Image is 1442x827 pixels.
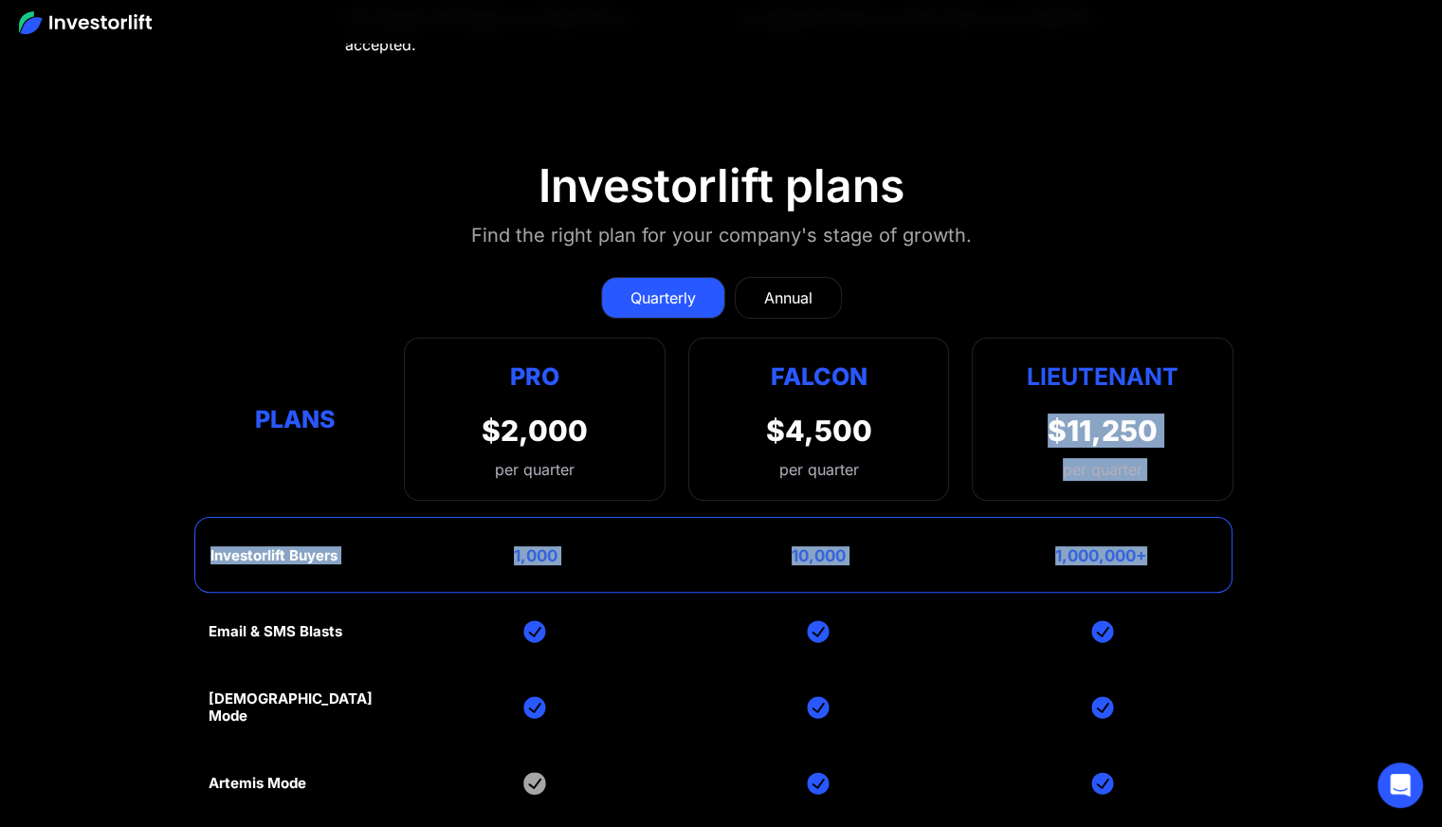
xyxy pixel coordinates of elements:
[1027,362,1178,391] strong: Lieutenant
[209,623,342,640] div: Email & SMS Blasts
[1378,763,1423,808] div: Open Intercom Messenger
[1055,546,1147,565] div: 1,000,000+
[482,458,588,481] div: per quarter
[792,546,846,565] div: 10,000
[1063,458,1142,481] div: per quarter
[482,358,588,395] div: Pro
[471,220,972,250] div: Find the right plan for your company's stage of growth.
[209,690,381,725] div: [DEMOGRAPHIC_DATA] Mode
[778,458,858,481] div: per quarter
[764,286,812,309] div: Annual
[210,547,338,564] div: Investorlift Buyers
[514,546,557,565] div: 1,000
[1048,413,1158,448] div: $11,250
[630,286,696,309] div: Quarterly
[765,413,871,448] div: $4,500
[770,358,867,395] div: Falcon
[209,775,306,792] div: Artemis Mode
[538,158,904,213] div: Investorlift plans
[209,401,381,438] div: Plans
[482,413,588,448] div: $2,000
